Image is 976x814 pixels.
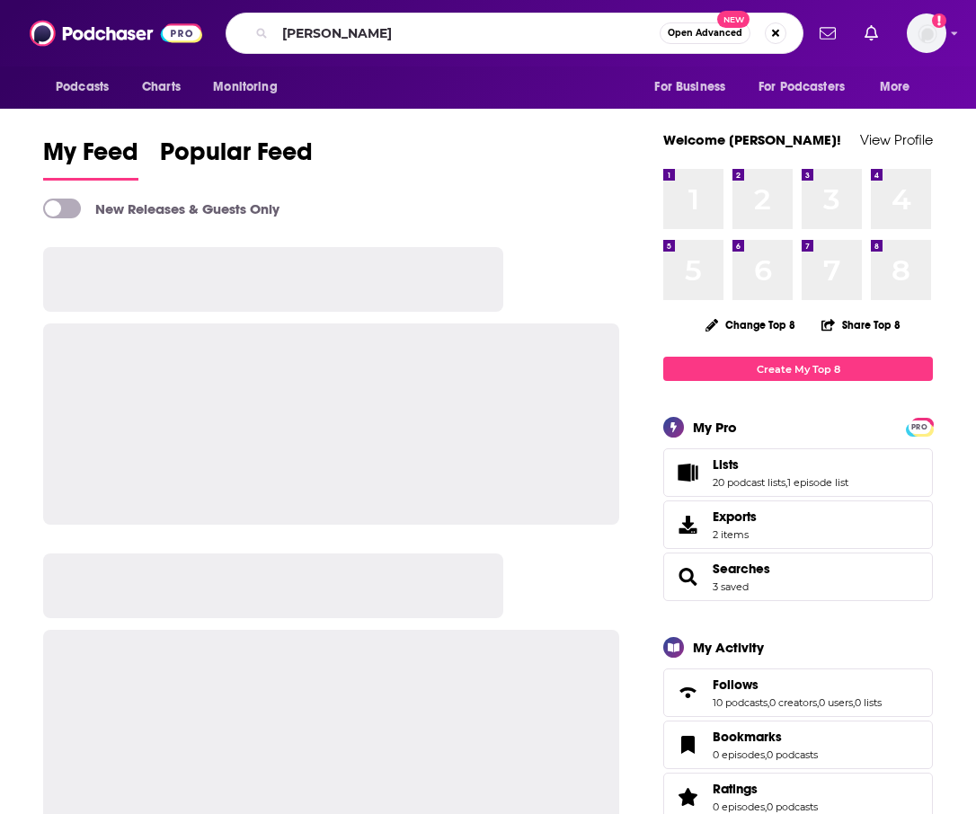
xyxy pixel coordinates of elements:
[812,18,843,49] a: Show notifications dropdown
[819,696,853,709] a: 0 users
[654,75,725,100] span: For Business
[226,13,803,54] div: Search podcasts, credits, & more...
[713,677,759,693] span: Follows
[853,696,855,709] span: ,
[56,75,109,100] span: Podcasts
[787,476,848,489] a: 1 episode list
[713,801,765,813] a: 0 episodes
[713,781,818,797] a: Ratings
[213,75,277,100] span: Monitoring
[765,748,767,761] span: ,
[713,456,848,473] a: Lists
[713,781,758,797] span: Ratings
[769,696,817,709] a: 0 creators
[670,784,705,810] a: Ratings
[663,668,933,717] span: Follows
[713,580,749,593] a: 3 saved
[717,11,750,28] span: New
[30,16,202,50] img: Podchaser - Follow, Share and Rate Podcasts
[767,696,769,709] span: ,
[909,420,930,434] span: PRO
[43,137,138,181] a: My Feed
[880,75,910,100] span: More
[713,528,757,541] span: 2 items
[785,476,787,489] span: ,
[693,639,764,656] div: My Activity
[817,696,819,709] span: ,
[663,357,933,381] a: Create My Top 8
[713,561,770,577] a: Searches
[713,509,757,525] span: Exports
[642,70,748,104] button: open menu
[713,729,782,745] span: Bookmarks
[670,512,705,537] span: Exports
[907,13,946,53] button: Show profile menu
[660,22,750,44] button: Open AdvancedNew
[663,131,841,148] a: Welcome [PERSON_NAME]!
[670,732,705,757] a: Bookmarks
[713,748,765,761] a: 0 episodes
[663,553,933,601] span: Searches
[713,456,739,473] span: Lists
[747,70,871,104] button: open menu
[663,500,933,549] a: Exports
[670,680,705,705] a: Follows
[857,18,885,49] a: Show notifications dropdown
[663,721,933,769] span: Bookmarks
[668,29,742,38] span: Open Advanced
[43,137,138,178] span: My Feed
[275,19,660,48] input: Search podcasts, credits, & more...
[43,199,279,218] a: New Releases & Guests Only
[867,70,933,104] button: open menu
[713,476,785,489] a: 20 podcast lists
[200,70,300,104] button: open menu
[713,729,818,745] a: Bookmarks
[932,13,946,28] svg: Add a profile image
[907,13,946,53] span: Logged in as shcarlos
[855,696,882,709] a: 0 lists
[142,75,181,100] span: Charts
[43,70,132,104] button: open menu
[860,131,933,148] a: View Profile
[670,564,705,589] a: Searches
[670,460,705,485] a: Lists
[160,137,313,181] a: Popular Feed
[765,801,767,813] span: ,
[909,420,930,433] a: PRO
[821,307,901,342] button: Share Top 8
[907,13,946,53] img: User Profile
[759,75,845,100] span: For Podcasters
[767,801,818,813] a: 0 podcasts
[130,70,191,104] a: Charts
[160,137,313,178] span: Popular Feed
[713,696,767,709] a: 10 podcasts
[663,448,933,497] span: Lists
[695,314,806,336] button: Change Top 8
[693,419,737,436] div: My Pro
[767,748,818,761] a: 0 podcasts
[713,677,882,693] a: Follows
